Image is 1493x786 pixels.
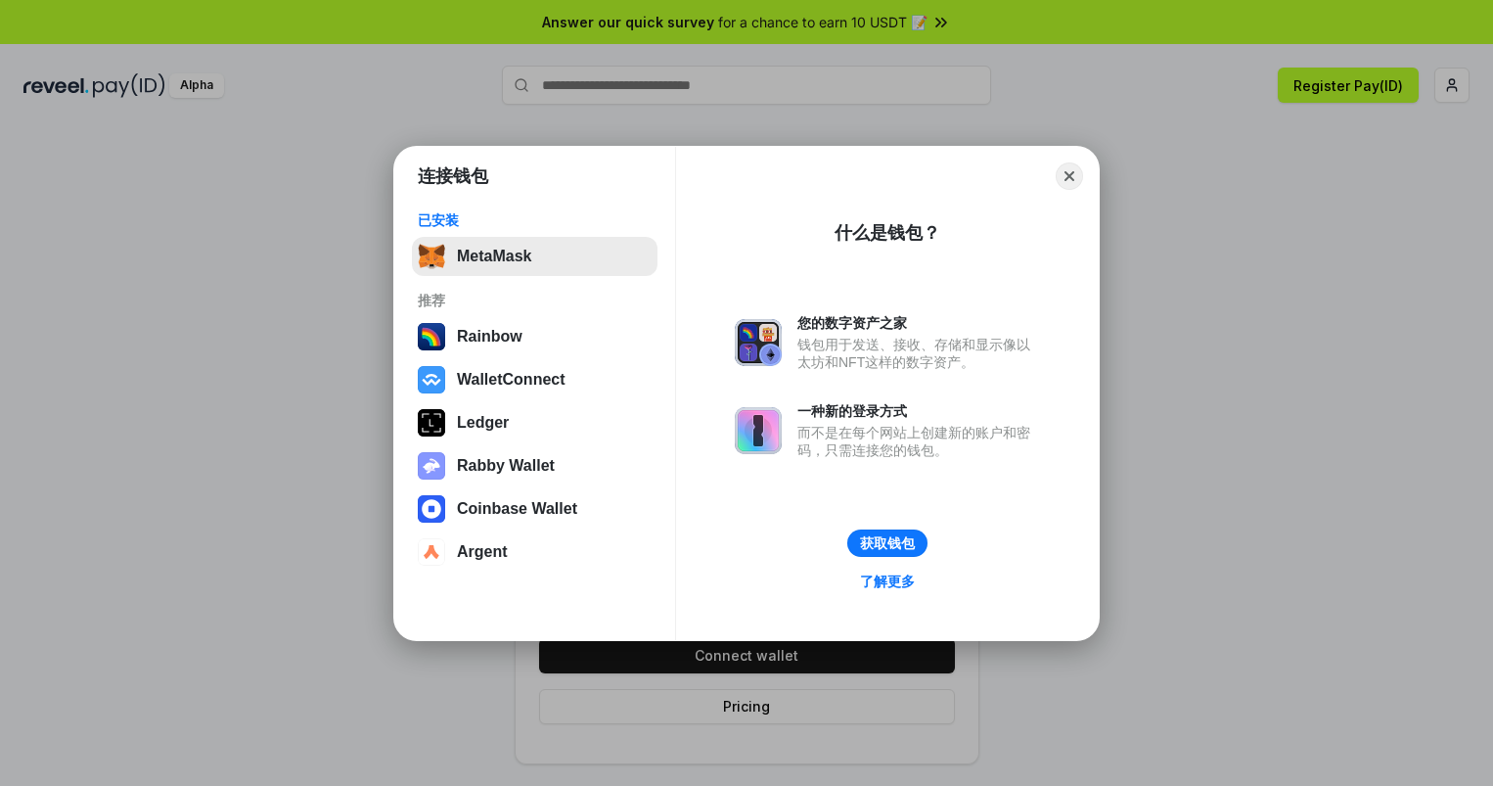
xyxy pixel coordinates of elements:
div: 获取钱包 [860,534,915,552]
a: 了解更多 [848,569,927,594]
button: Rainbow [412,317,657,356]
button: Ledger [412,403,657,442]
div: 而不是在每个网站上创建新的账户和密码，只需连接您的钱包。 [797,424,1040,459]
img: svg+xml,%3Csvg%20width%3D%2228%22%20height%3D%2228%22%20viewBox%3D%220%200%2028%2028%22%20fill%3D... [418,538,445,566]
img: svg+xml,%3Csvg%20xmlns%3D%22http%3A%2F%2Fwww.w3.org%2F2000%2Fsvg%22%20fill%3D%22none%22%20viewBox... [735,319,782,366]
button: Coinbase Wallet [412,489,657,529]
img: svg+xml,%3Csvg%20xmlns%3D%22http%3A%2F%2Fwww.w3.org%2F2000%2Fsvg%22%20fill%3D%22none%22%20viewBox... [735,407,782,454]
button: WalletConnect [412,360,657,399]
div: 什么是钱包？ [835,221,940,245]
div: Argent [457,543,508,561]
button: MetaMask [412,237,657,276]
div: Rainbow [457,328,522,346]
h1: 连接钱包 [418,164,488,188]
button: 获取钱包 [847,530,927,557]
img: svg+xml,%3Csvg%20fill%3D%22none%22%20height%3D%2233%22%20viewBox%3D%220%200%2035%2033%22%20width%... [418,243,445,270]
img: svg+xml,%3Csvg%20xmlns%3D%22http%3A%2F%2Fwww.w3.org%2F2000%2Fsvg%22%20width%3D%2228%22%20height%3... [418,409,445,437]
button: Close [1056,162,1083,190]
button: Rabby Wallet [412,446,657,485]
div: 推荐 [418,292,652,309]
div: WalletConnect [457,371,566,389]
div: Ledger [457,414,509,432]
div: MetaMask [457,248,531,265]
button: Argent [412,532,657,572]
img: svg+xml,%3Csvg%20xmlns%3D%22http%3A%2F%2Fwww.w3.org%2F2000%2Fsvg%22%20fill%3D%22none%22%20viewBox... [418,452,445,480]
div: 一种新的登录方式 [797,402,1040,420]
img: svg+xml,%3Csvg%20width%3D%2228%22%20height%3D%2228%22%20viewBox%3D%220%200%2028%2028%22%20fill%3D... [418,495,445,523]
div: 已安装 [418,211,652,229]
div: 钱包用于发送、接收、存储和显示像以太坊和NFT这样的数字资产。 [797,336,1040,371]
img: svg+xml,%3Csvg%20width%3D%22120%22%20height%3D%22120%22%20viewBox%3D%220%200%20120%20120%22%20fil... [418,323,445,350]
div: Rabby Wallet [457,457,555,475]
div: 了解更多 [860,573,915,590]
img: svg+xml,%3Csvg%20width%3D%2228%22%20height%3D%2228%22%20viewBox%3D%220%200%2028%2028%22%20fill%3D... [418,366,445,393]
div: 您的数字资产之家 [797,314,1040,332]
div: Coinbase Wallet [457,500,577,518]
